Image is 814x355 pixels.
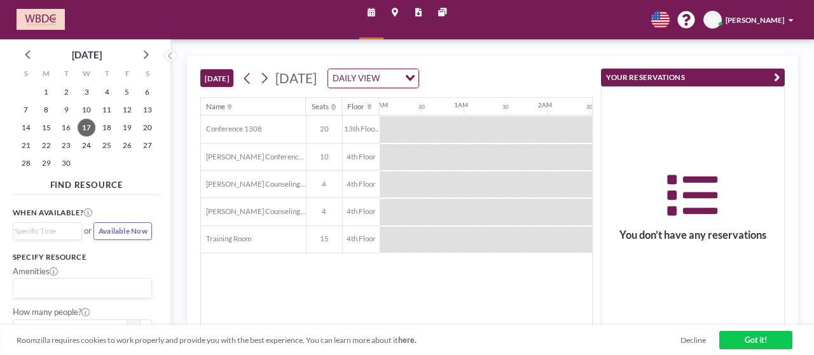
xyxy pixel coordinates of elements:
[201,152,306,161] span: [PERSON_NAME] Conference Room
[347,102,364,111] div: Floor
[57,154,75,172] span: Tuesday, September 30, 2025
[307,152,342,161] span: 10
[56,67,76,83] div: T
[312,102,329,111] div: Seats
[17,101,35,119] span: Sunday, September 7, 2025
[586,104,593,110] div: 30
[17,119,35,137] span: Sunday, September 14, 2025
[118,137,136,154] span: Friday, September 26, 2025
[343,124,380,133] span: 13th Floo...
[201,124,262,133] span: Conference 1308
[84,225,92,236] span: or
[98,83,116,101] span: Thursday, September 4, 2025
[502,104,509,110] div: 30
[601,69,785,86] button: YOUR RESERVATIONS
[38,137,55,154] span: Monday, September 22, 2025
[328,69,419,88] div: Search for option
[118,119,136,137] span: Friday, September 19, 2025
[57,119,75,137] span: Tuesday, September 16, 2025
[57,83,75,101] span: Tuesday, September 2, 2025
[127,319,140,337] button: -
[139,83,156,101] span: Saturday, September 6, 2025
[13,253,153,262] h3: Specify resource
[38,83,55,101] span: Monday, September 1, 2025
[331,72,382,86] span: DAILY VIEW
[76,67,97,83] div: W
[140,319,153,337] button: +
[307,207,342,216] span: 4
[726,16,784,24] span: [PERSON_NAME]
[206,102,225,111] div: Name
[201,234,251,243] span: Training Room
[78,119,95,137] span: Wednesday, September 17, 2025
[383,72,397,86] input: Search for option
[343,152,380,161] span: 4th Floor
[13,279,152,298] div: Search for option
[78,83,95,101] span: Wednesday, September 3, 2025
[13,223,81,239] div: Search for option
[343,234,380,243] span: 4th Floor
[17,137,35,154] span: Sunday, September 21, 2025
[201,207,306,216] span: [PERSON_NAME] Counseling Room
[97,67,117,83] div: T
[78,101,95,119] span: Wednesday, September 10, 2025
[98,119,116,137] span: Thursday, September 18, 2025
[118,83,136,101] span: Friday, September 5, 2025
[307,180,342,189] span: 4
[57,101,75,119] span: Tuesday, September 9, 2025
[139,137,156,154] span: Saturday, September 27, 2025
[15,281,145,295] input: Search for option
[139,101,156,119] span: Saturday, September 13, 2025
[118,101,136,119] span: Friday, September 12, 2025
[72,46,102,64] div: [DATE]
[13,175,161,190] h4: FIND RESOURCE
[99,227,148,235] span: Available Now
[93,222,152,240] button: Available Now
[13,266,58,277] label: Amenities
[16,67,36,83] div: S
[343,207,380,216] span: 4th Floor
[307,124,342,133] span: 20
[15,225,74,237] input: Search for option
[17,9,65,30] img: organization-logo
[343,180,380,189] span: 4th Floor
[398,335,417,345] a: here.
[98,101,116,119] span: Thursday, September 11, 2025
[307,234,342,243] span: 15
[454,101,468,109] div: 1AM
[57,137,75,154] span: Tuesday, September 23, 2025
[139,119,156,137] span: Saturday, September 20, 2025
[117,67,137,83] div: F
[719,331,793,349] a: Got it!
[418,104,425,110] div: 30
[708,15,717,24] span: KS
[13,307,90,318] label: How many people?
[201,180,306,189] span: [PERSON_NAME] Counseling Room
[200,69,234,87] button: [DATE]
[275,70,317,86] span: [DATE]
[17,335,680,345] span: Roomzilla requires cookies to work properly and provide you with the best experience. You can lea...
[137,67,158,83] div: S
[538,101,552,109] div: 2AM
[602,229,784,242] h3: You don’t have any reservations
[38,101,55,119] span: Monday, September 8, 2025
[98,137,116,154] span: Thursday, September 25, 2025
[680,335,706,345] a: Decline
[38,154,55,172] span: Monday, September 29, 2025
[78,137,95,154] span: Wednesday, September 24, 2025
[17,154,35,172] span: Sunday, September 28, 2025
[36,67,57,83] div: M
[38,119,55,137] span: Monday, September 15, 2025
